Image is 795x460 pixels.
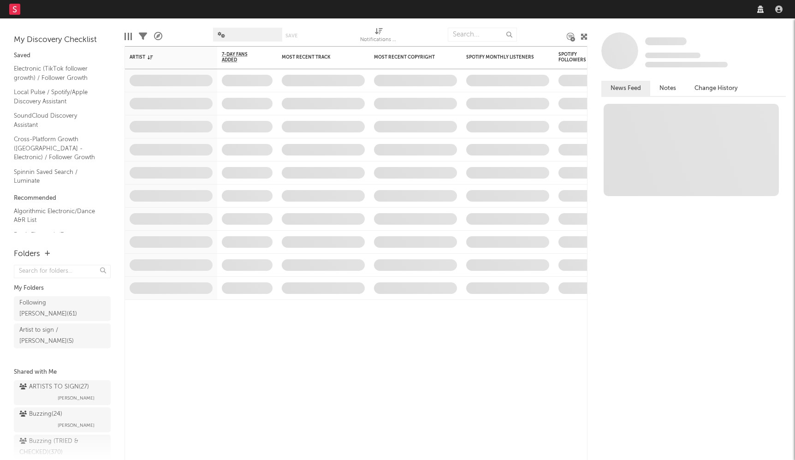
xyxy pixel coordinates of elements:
[448,28,517,42] input: Search...
[466,54,535,60] div: Spotify Monthly Listeners
[14,283,111,294] div: My Folders
[14,193,111,204] div: Recommended
[374,54,443,60] div: Most Recent Copyright
[14,50,111,61] div: Saved
[154,23,162,50] div: A&R Pipeline
[19,436,103,458] div: Buzzing (TRIED & CHECKED) ( 370 )
[14,380,111,405] a: ARTISTS TO SIGN(27)[PERSON_NAME]
[645,37,687,45] span: Some Artist
[282,54,351,60] div: Most Recent Track
[645,53,700,58] span: Tracking Since: [DATE]
[14,111,101,130] a: SoundCloud Discovery Assistant
[14,206,101,225] a: Algorithmic Electronic/Dance A&R List
[14,64,101,83] a: Electronic (TikTok follower growth) / Follower Growth
[14,265,111,278] input: Search for folders...
[14,87,101,106] a: Local Pulse / Spotify/Apple Discovery Assistant
[14,230,101,240] a: Fresh Electronic/Dance
[19,325,84,347] div: Artist to sign / [PERSON_NAME] ( 5 )
[19,409,62,420] div: Buzzing ( 24 )
[558,52,591,63] div: Spotify Followers
[130,54,199,60] div: Artist
[222,52,259,63] span: 7-Day Fans Added
[58,420,95,431] span: [PERSON_NAME]
[14,407,111,432] a: Buzzing(24)[PERSON_NAME]
[14,167,101,186] a: Spinnin Saved Search / Luminate
[19,382,89,393] div: ARTISTS TO SIGN ( 27 )
[14,35,111,46] div: My Discovery Checklist
[14,134,101,162] a: Cross-Platform Growth ([GEOGRAPHIC_DATA] - Electronic) / Follower Growth
[14,296,111,321] a: Following [PERSON_NAME](61)
[685,81,747,96] button: Change History
[645,62,728,67] span: 0 fans last week
[14,323,111,348] a: Artist to sign / [PERSON_NAME](5)
[650,81,685,96] button: Notes
[360,35,397,46] div: Notifications (Artist)
[139,23,147,50] div: Filters
[645,37,687,46] a: Some Artist
[360,23,397,50] div: Notifications (Artist)
[14,367,111,378] div: Shared with Me
[285,33,297,38] button: Save
[19,298,84,320] div: Following [PERSON_NAME] ( 61 )
[601,81,650,96] button: News Feed
[125,23,132,50] div: Edit Columns
[58,393,95,404] span: [PERSON_NAME]
[14,249,40,260] div: Folders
